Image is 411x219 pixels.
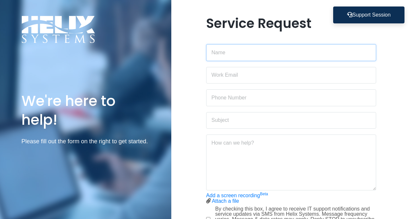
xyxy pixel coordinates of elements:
p: Please fill out the form on the right to get started. [21,137,150,146]
a: Attach a file [212,198,239,204]
input: Subject [206,112,376,129]
button: Support Session [333,6,404,23]
input: Work Email [206,67,376,84]
a: Add a screen recordingBeta [206,193,268,198]
h1: Service Request [206,16,376,31]
input: Name [206,44,376,61]
sup: Beta [260,192,268,196]
img: Logo [21,16,95,43]
input: Phone Number [206,89,376,106]
h1: We're here to help! [21,92,150,129]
